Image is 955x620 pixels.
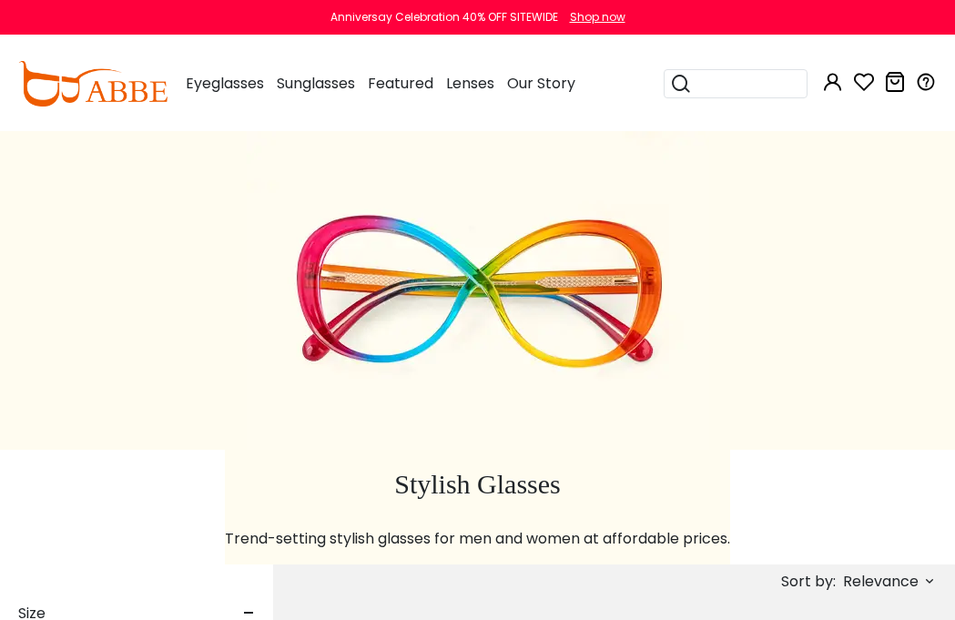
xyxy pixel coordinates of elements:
span: Sunglasses [277,73,355,94]
span: Lenses [446,73,494,94]
a: Shop now [561,9,625,25]
span: Our Story [507,73,575,94]
span: Eyeglasses [186,73,264,94]
p: Trend-setting stylish glasses for men and women at affordable prices. [225,528,730,550]
div: Shop now [570,9,625,25]
img: stylish glasses [247,131,709,450]
span: Sort by: [781,571,836,592]
span: Relevance [843,565,919,598]
div: Anniversay Celebration 40% OFF SITEWIDE [330,9,558,25]
h1: Stylish Glasses [225,468,730,501]
span: Featured [368,73,433,94]
img: abbeglasses.com [18,61,168,107]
